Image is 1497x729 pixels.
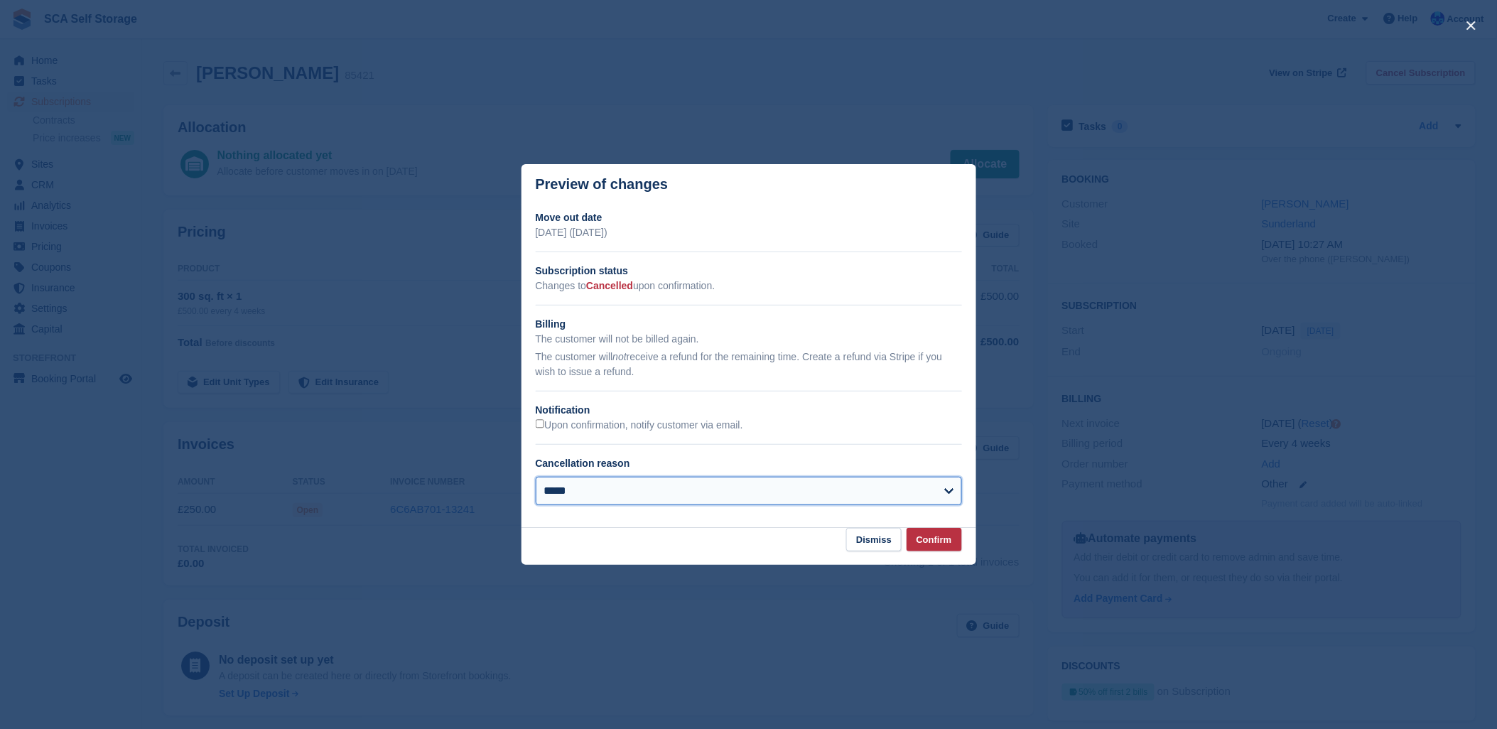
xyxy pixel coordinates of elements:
button: Confirm [907,528,962,551]
label: Cancellation reason [536,458,630,469]
p: Changes to upon confirmation. [536,279,962,293]
h2: Move out date [536,210,962,225]
h2: Notification [536,403,962,418]
h2: Billing [536,317,962,332]
p: The customer will not be billed again. [536,332,962,347]
button: close [1460,14,1483,37]
p: Preview of changes [536,176,669,193]
button: Dismiss [846,528,902,551]
p: The customer will receive a refund for the remaining time. Create a refund via Stripe if you wish... [536,350,962,379]
label: Upon confirmation, notify customer via email. [536,419,743,432]
input: Upon confirmation, notify customer via email. [536,419,545,428]
span: Cancelled [586,280,633,291]
h2: Subscription status [536,264,962,279]
em: not [612,351,626,362]
p: [DATE] ([DATE]) [536,225,962,240]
